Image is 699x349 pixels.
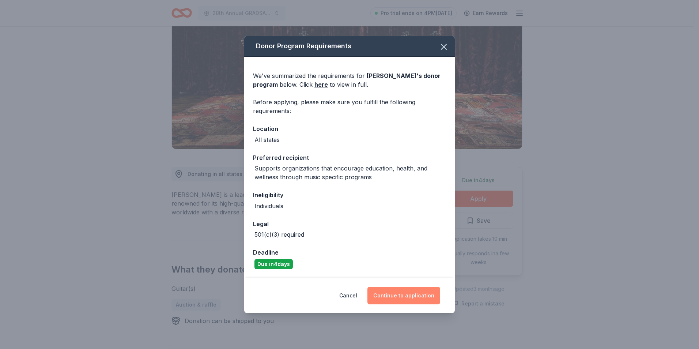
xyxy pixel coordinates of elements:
div: Location [253,124,446,134]
div: Due in 4 days [254,259,293,269]
button: Continue to application [367,287,440,304]
div: Before applying, please make sure you fulfill the following requirements: [253,98,446,115]
div: Supports organizations that encourage education, health, and wellness through music specific prog... [254,164,446,181]
div: All states [254,135,280,144]
a: here [314,80,328,89]
div: Donor Program Requirements [244,36,455,57]
div: 501(c)(3) required [254,230,304,239]
div: Preferred recipient [253,153,446,162]
div: Deadline [253,248,446,257]
div: Ineligibility [253,190,446,200]
button: Cancel [339,287,357,304]
div: We've summarized the requirements for below. Click to view in full. [253,71,446,89]
div: Legal [253,219,446,229]
div: Individuals [254,202,283,210]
